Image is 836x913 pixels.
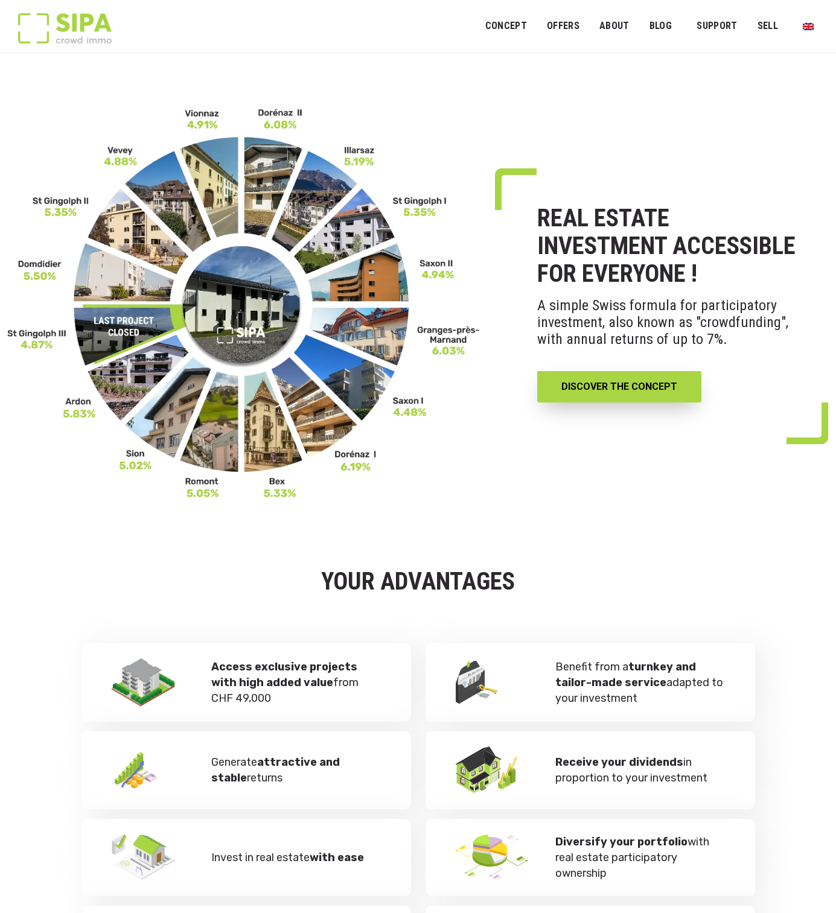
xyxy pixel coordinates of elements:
[456,661,499,704] img: Bénéficiez d’un
[537,205,802,288] h1: REAL ESTATE INVESTMENT ACCESSIBLE FOR EVERYONE !
[112,835,176,880] img: Investissez
[803,23,814,30] img: English
[211,850,381,865] p: Invest in real estate
[456,746,523,794] img: Percevez
[310,851,364,864] strong: with ease
[592,13,637,40] a: ABOUT
[555,754,725,786] p: in proportion to your investment
[689,13,745,40] a: Support
[112,752,157,789] img: Générez des rendements
[795,14,822,37] a: Switch to
[456,835,528,880] img: Diversifiez
[112,658,175,707] img: avantage2
[211,660,357,689] strong: Access exclusive projects with high added value
[537,371,701,402] a: DISCOVER THE CONCEPT
[555,659,725,706] p: Benefit from a adapted to your investment
[642,13,680,40] a: Blog
[211,659,381,706] p: from CHF 49,000
[555,834,725,881] p: with real estate participatory ownership
[321,567,515,596] strong: YOUR ADVANTAGES
[555,660,696,689] strong: turnkey and tailor-made service
[477,13,535,40] a: Concept
[555,835,688,848] strong: Diversify your portfolio
[537,288,802,357] p: A simple Swiss formula for participatory investment, also known as "crowdfunding", with annual re...
[539,13,587,40] a: OFFERS
[485,11,818,41] nav: Primary menu
[749,13,786,40] a: Sell
[555,756,683,769] strong: Receive your dividends
[211,754,381,786] p: Generate returns
[211,756,340,784] strong: attractive and stable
